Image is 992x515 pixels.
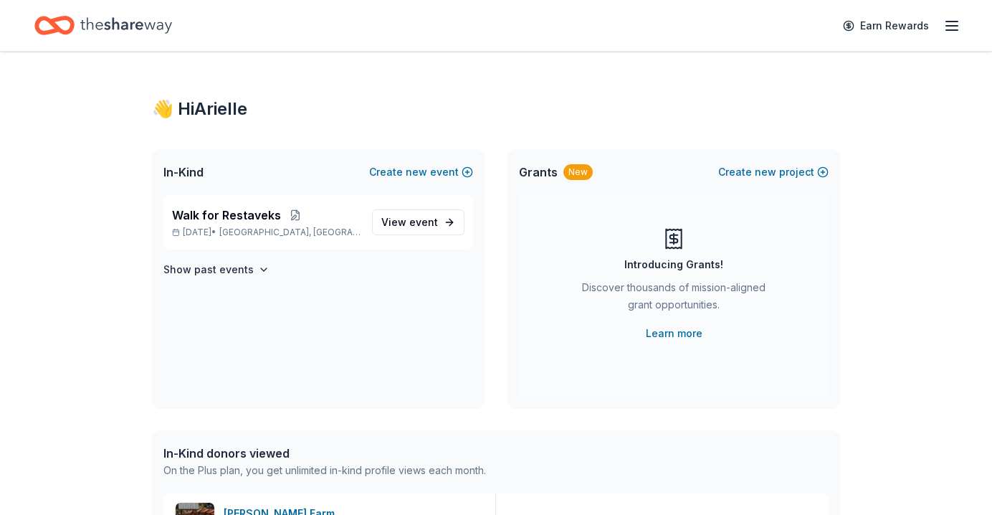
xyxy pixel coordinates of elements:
button: Createnewproject [718,164,829,181]
span: View [381,214,438,231]
a: Learn more [646,325,702,342]
button: Show past events [163,261,270,278]
a: Earn Rewards [834,13,938,39]
span: new [755,164,776,181]
button: Createnewevent [369,164,473,181]
span: event [409,216,438,228]
span: new [406,164,427,181]
span: In-Kind [163,164,204,181]
div: On the Plus plan, you get unlimited in-kind profile views each month. [163,462,486,479]
span: Grants [519,164,558,181]
div: In-Kind donors viewed [163,445,486,462]
h4: Show past events [163,261,254,278]
div: Discover thousands of mission-aligned grant opportunities. [576,279,771,319]
a: View event [372,209,464,235]
a: Home [34,9,172,42]
p: [DATE] • [172,227,361,238]
div: New [563,164,593,180]
span: Walk for Restaveks [172,207,281,224]
div: 👋 Hi Arielle [152,98,840,121]
div: Introducing Grants! [624,256,723,273]
span: [GEOGRAPHIC_DATA], [GEOGRAPHIC_DATA] [219,227,361,238]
